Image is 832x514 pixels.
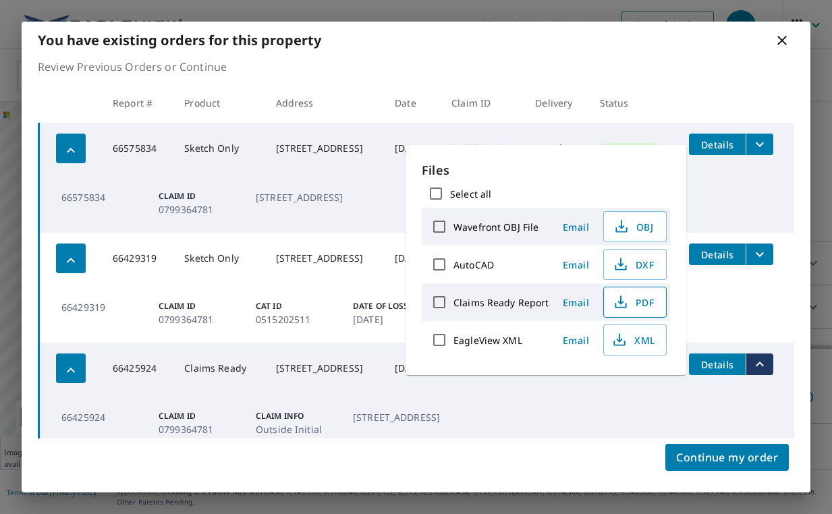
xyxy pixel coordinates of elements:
td: Sketch Only [173,123,265,174]
button: DXF [603,249,667,280]
button: Email [555,292,598,313]
label: Select all [450,188,491,200]
p: [DATE] [353,312,434,326]
span: XML [612,332,655,348]
div: [STREET_ADDRESS] [276,362,373,375]
label: AutoCAD [453,258,494,271]
button: detailsBtn-66575834 [689,134,746,155]
label: Wavefront OBJ File [453,221,538,233]
p: 66425924 [61,410,142,424]
label: Claims Ready Report [453,296,549,309]
p: 0515202511 [256,312,337,326]
button: Email [555,217,598,237]
span: Details [697,248,738,261]
td: [DATE] [384,233,441,284]
button: filesDropdownBtn-66425924 [746,353,773,375]
span: OBJ [612,219,655,235]
p: Claim ID [159,300,240,312]
button: filesDropdownBtn-66429319 [746,244,773,265]
span: Continue my order [676,448,778,467]
p: Files [422,161,670,179]
th: Address [265,83,384,123]
p: [STREET_ADDRESS] [256,190,343,204]
button: OBJ [603,211,667,242]
button: filesDropdownBtn-66575834 [746,134,773,155]
p: 0799364781 [159,422,240,436]
td: Regular [524,123,588,174]
div: [STREET_ADDRESS] [276,142,373,155]
th: Product [173,83,265,123]
p: 66429319 [61,300,142,314]
span: DXF [612,256,655,273]
button: detailsBtn-66429319 [689,244,746,265]
span: Email [560,258,592,271]
button: Email [555,254,598,275]
th: Delivery [524,83,588,123]
p: Claim ID [159,190,240,202]
p: 0799364781 [159,202,240,217]
b: You have existing orders for this property [38,31,321,49]
p: [STREET_ADDRESS] [353,410,440,424]
button: XML [603,324,667,355]
div: [STREET_ADDRESS] [276,252,373,265]
button: Email [555,330,598,351]
button: Continue my order [665,444,789,471]
span: Email [560,296,592,309]
td: 66429319 [102,233,173,284]
span: Email [560,334,592,347]
button: detailsBtn-66425924 [689,353,746,375]
td: [DATE] [384,343,441,394]
td: 0799364781 [441,123,524,174]
td: Claims Ready [173,343,265,394]
label: EagleView XML [453,334,522,347]
p: Cat ID [256,300,337,312]
p: Claim Info [256,410,337,422]
th: Claim ID [441,83,524,123]
th: Date [384,83,441,123]
span: Email [560,221,592,233]
span: Details [697,138,738,151]
p: 66575834 [61,190,142,204]
th: Status [589,83,679,123]
p: 0799364781 [159,312,240,326]
span: Details [697,358,738,371]
p: Outside Initial [256,422,337,436]
td: [DATE] [384,123,441,174]
td: 66575834 [102,123,173,174]
td: Sketch Only [173,233,265,284]
th: Report # [102,83,173,123]
p: Date of Loss [353,300,434,312]
td: 66425924 [102,343,173,394]
span: PDF [612,294,655,310]
p: Review Previous Orders or Continue [38,59,794,75]
p: Claim ID [159,410,240,422]
button: PDF [603,287,667,318]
